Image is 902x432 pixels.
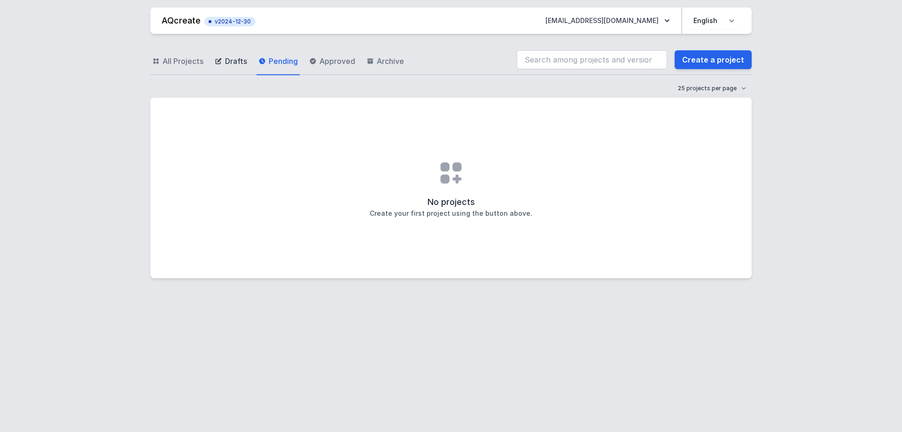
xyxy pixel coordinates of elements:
span: Approved [319,55,355,67]
a: Approved [307,48,357,75]
h2: No projects [428,196,475,209]
select: Choose language [688,12,740,29]
a: Drafts [213,48,249,75]
a: Create a project [675,50,752,69]
a: All Projects [150,48,205,75]
span: All Projects [163,55,203,67]
span: Drafts [225,55,247,67]
button: v2024-12-30 [204,15,256,26]
a: AQcreate [162,16,201,25]
span: Pending [269,55,298,67]
h3: Create your first project using the button above. [370,209,532,218]
input: Search among projects and versions... [517,50,667,69]
span: Archive [377,55,404,67]
a: Pending [257,48,300,75]
button: [EMAIL_ADDRESS][DOMAIN_NAME] [538,12,677,29]
span: v2024-12-30 [209,18,251,25]
a: Archive [365,48,406,75]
